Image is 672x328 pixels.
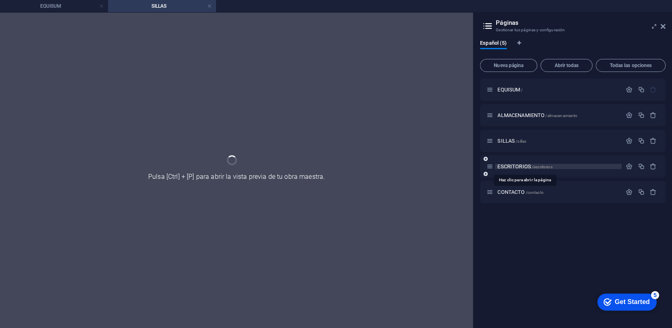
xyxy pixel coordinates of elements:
div: ALMACENAMIENTO/almacenamiento [495,113,622,118]
span: Español (5) [480,38,507,50]
div: EQUISUM/ [495,87,622,92]
div: Configuración [626,189,633,195]
button: Abrir todas [540,59,592,72]
h4: SILLAS [108,2,216,11]
span: /escritorios [532,165,553,169]
span: Todas las opciones [599,63,662,68]
div: Duplicar [637,137,644,144]
div: SILLAS/sillas [495,138,622,143]
span: Haz clic para abrir la página [497,87,523,93]
h2: Páginas [496,19,666,26]
div: Configuración [626,112,633,119]
div: 5 [60,2,68,10]
span: Haz clic para abrir la página [497,112,577,118]
span: /sillas [516,139,526,143]
div: Eliminar [650,112,657,119]
div: Get Started 5 items remaining, 0% complete [6,4,66,21]
span: /contacto [525,190,543,195]
span: Haz clic para abrir la página [497,189,543,195]
div: Eliminar [650,137,657,144]
div: Duplicar [637,86,644,93]
div: Pestañas de idiomas [480,40,666,56]
span: ESCRITORIOS [497,163,552,169]
span: / [521,88,523,92]
div: ESCRITORIOS/escritorios [495,164,622,169]
div: Eliminar [650,189,657,195]
div: Configuración [626,163,633,170]
div: Get Started [24,9,59,16]
span: Abrir todas [544,63,589,68]
div: Configuración [626,137,633,144]
div: La página principal no puede eliminarse [650,86,657,93]
span: Haz clic para abrir la página [497,138,526,144]
button: Nueva página [480,59,537,72]
div: Configuración [626,86,633,93]
button: Todas las opciones [596,59,666,72]
h3: Gestionar tus páginas y configuración [496,26,649,34]
div: Duplicar [637,112,644,119]
div: CONTACTO/contacto [495,189,622,195]
div: Duplicar [637,189,644,195]
div: Eliminar [650,163,657,170]
span: Nueva página [484,63,534,68]
span: /almacenamiento [545,113,577,118]
div: Duplicar [637,163,644,170]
